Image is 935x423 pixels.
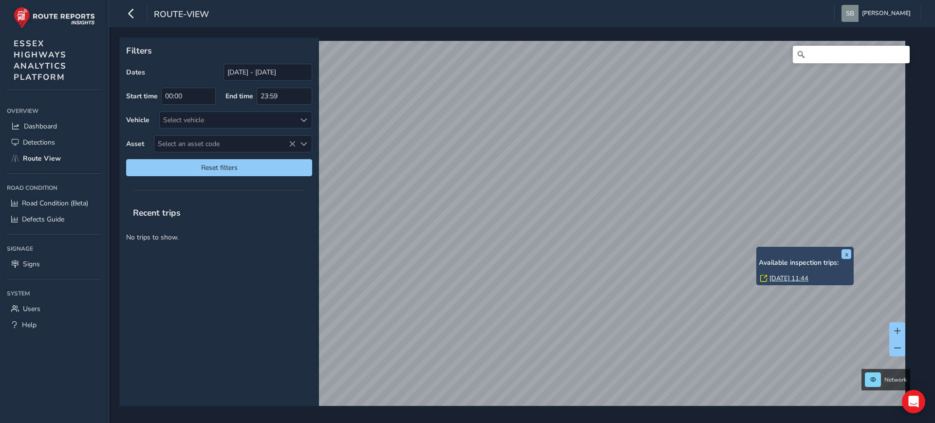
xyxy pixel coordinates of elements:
[884,376,907,384] span: Network
[119,225,319,249] p: No trips to show.
[7,118,102,134] a: Dashboard
[14,7,95,29] img: rr logo
[7,195,102,211] a: Road Condition (Beta)
[7,286,102,301] div: System
[7,104,102,118] div: Overview
[22,320,37,330] span: Help
[7,134,102,150] a: Detections
[7,301,102,317] a: Users
[22,215,64,224] span: Defects Guide
[133,163,305,172] span: Reset filters
[126,92,158,101] label: Start time
[769,274,808,283] a: [DATE] 11:44
[841,249,851,259] button: x
[759,259,851,267] h6: Available inspection trips:
[296,136,312,152] div: Select an asset code
[7,211,102,227] a: Defects Guide
[126,200,187,225] span: Recent trips
[154,136,296,152] span: Select an asset code
[23,138,55,147] span: Detections
[23,304,40,313] span: Users
[225,92,253,101] label: End time
[154,8,209,22] span: route-view
[123,41,905,417] canvas: Map
[862,5,911,22] span: [PERSON_NAME]
[7,181,102,195] div: Road Condition
[126,159,312,176] button: Reset filters
[902,390,925,413] div: Open Intercom Messenger
[160,112,296,128] div: Select vehicle
[23,154,61,163] span: Route View
[7,256,102,272] a: Signs
[126,139,144,148] label: Asset
[793,46,910,63] input: Search
[22,199,88,208] span: Road Condition (Beta)
[7,317,102,333] a: Help
[126,68,145,77] label: Dates
[126,44,312,57] p: Filters
[841,5,859,22] img: diamond-layout
[841,5,914,22] button: [PERSON_NAME]
[7,150,102,166] a: Route View
[7,241,102,256] div: Signage
[126,115,150,125] label: Vehicle
[23,259,40,269] span: Signs
[24,122,57,131] span: Dashboard
[14,38,67,83] span: ESSEX HIGHWAYS ANALYTICS PLATFORM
